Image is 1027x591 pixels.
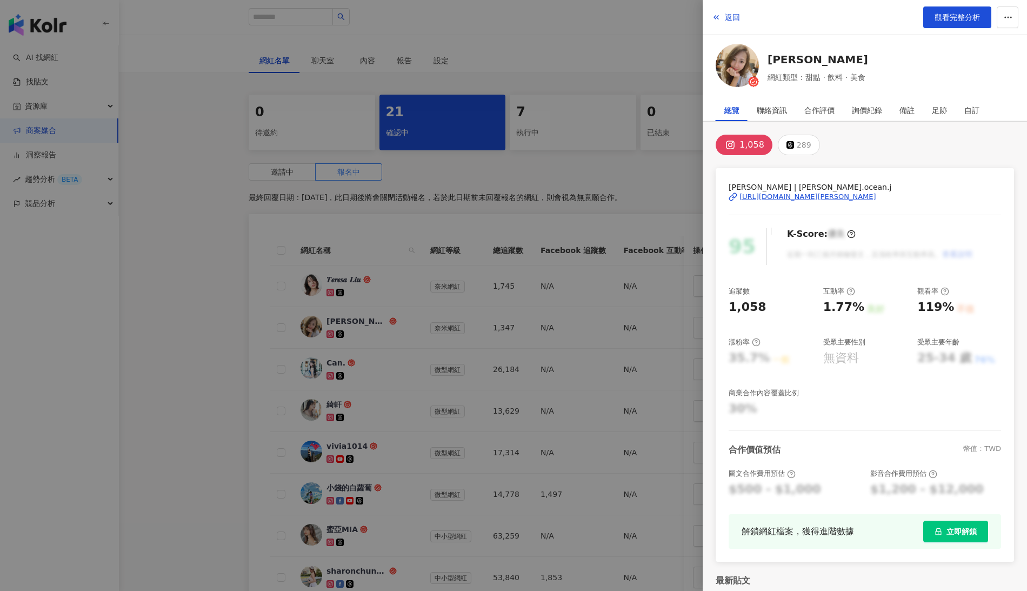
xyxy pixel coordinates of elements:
div: 備註 [899,99,915,121]
div: 影音合作費用預估 [870,469,937,479]
div: 足跡 [932,99,947,121]
div: 自訂 [964,99,979,121]
span: 返回 [725,13,740,22]
div: 總覽 [724,99,739,121]
span: [PERSON_NAME] | [PERSON_NAME].ocean.j [729,181,1001,193]
div: 受眾主要年齡 [917,337,959,347]
div: 合作評價 [804,99,835,121]
div: 觀看率 [917,287,949,296]
div: 1.77% [823,299,864,316]
button: 返回 [711,6,741,28]
div: 無資料 [823,350,859,367]
div: 最新貼文 [716,575,1014,587]
a: [PERSON_NAME] [768,52,868,67]
button: 289 [778,135,820,155]
div: 119% [917,299,954,316]
div: 合作價值預估 [729,444,781,456]
span: 觀看完整分析 [935,13,980,22]
div: 詢價紀錄 [852,99,882,121]
a: [URL][DOMAIN_NAME][PERSON_NAME] [729,192,1001,202]
a: KOL Avatar [716,44,759,91]
div: 解鎖網紅檔案，獲得進階數據 [742,524,854,538]
div: 圖文合作費用預估 [729,469,796,479]
a: 觀看完整分析 [923,6,991,28]
div: K-Score : [787,228,856,240]
span: lock [935,528,942,535]
div: 289 [797,137,811,152]
div: 追蹤數 [729,287,750,296]
div: 1,058 [729,299,766,316]
img: KOL Avatar [716,44,759,87]
div: 互動率 [823,287,855,296]
span: 網紅類型：甜點 · 飲料 · 美食 [768,71,868,83]
div: 受眾主要性別 [823,337,865,347]
span: 立即解鎖 [946,527,977,536]
button: 1,058 [716,135,772,155]
div: 聯絡資訊 [757,99,787,121]
button: 立即解鎖 [923,521,988,542]
div: 商業合作內容覆蓋比例 [729,388,799,398]
div: 幣值：TWD [963,444,1001,456]
div: 漲粉率 [729,337,761,347]
div: [URL][DOMAIN_NAME][PERSON_NAME] [739,192,876,202]
div: 1,058 [739,137,764,152]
